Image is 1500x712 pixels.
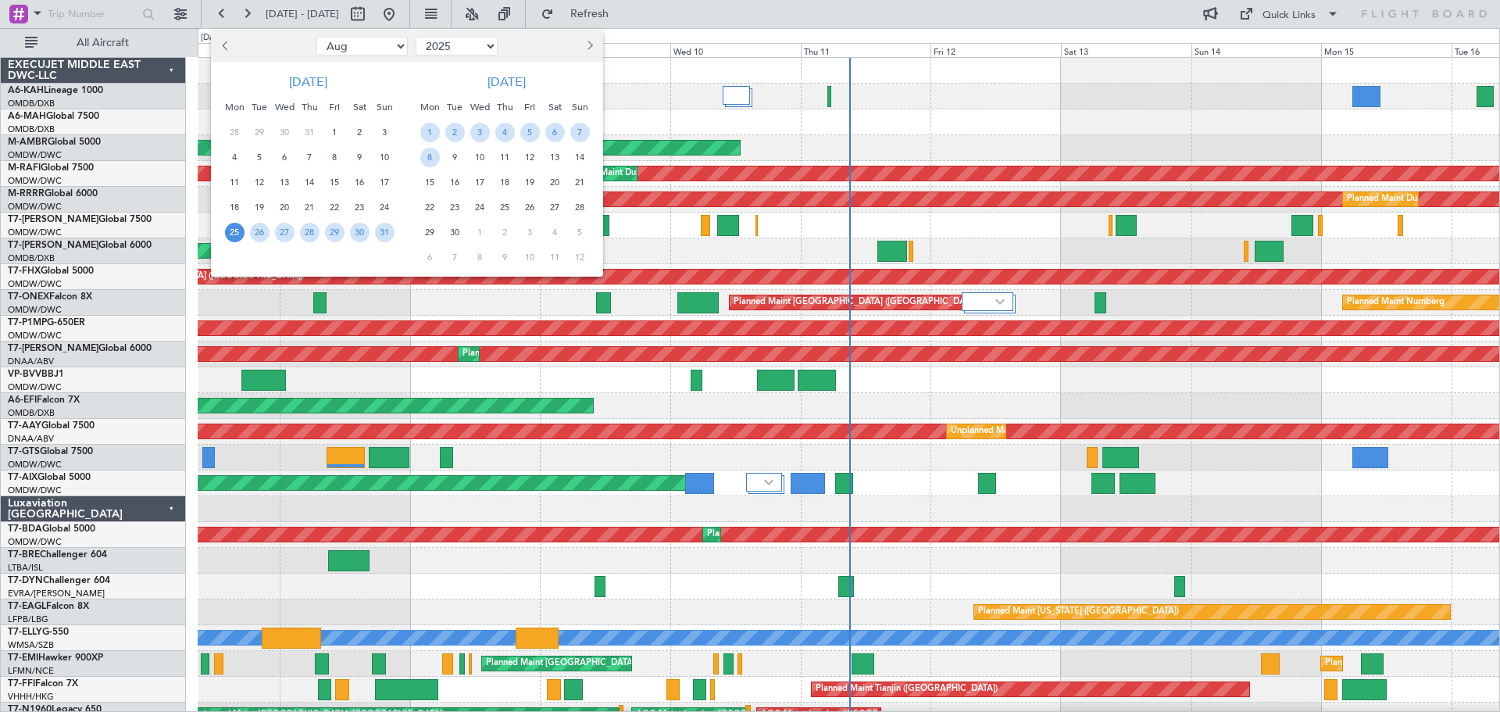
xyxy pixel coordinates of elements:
[325,173,345,192] span: 15
[470,173,490,192] span: 17
[325,123,345,142] span: 1
[470,198,490,217] span: 24
[222,120,247,145] div: 28-7-2025
[567,170,592,195] div: 21-9-2025
[520,223,540,242] span: 3
[545,198,565,217] span: 27
[375,148,395,167] span: 10
[542,120,567,145] div: 6-9-2025
[442,95,467,120] div: Tue
[322,120,347,145] div: 1-8-2025
[375,123,395,142] span: 3
[570,248,590,267] span: 12
[272,220,297,245] div: 27-8-2025
[275,223,295,242] span: 27
[350,223,370,242] span: 30
[545,223,565,242] span: 4
[322,95,347,120] div: Fri
[416,37,498,55] select: Select year
[492,145,517,170] div: 11-9-2025
[322,195,347,220] div: 22-8-2025
[420,223,440,242] span: 29
[225,173,245,192] span: 11
[250,148,270,167] span: 5
[470,123,490,142] span: 3
[567,220,592,245] div: 5-10-2025
[247,170,272,195] div: 12-8-2025
[347,170,372,195] div: 16-8-2025
[517,195,542,220] div: 26-9-2025
[492,95,517,120] div: Thu
[570,123,590,142] span: 7
[442,220,467,245] div: 30-9-2025
[417,95,442,120] div: Mon
[222,170,247,195] div: 11-8-2025
[222,195,247,220] div: 18-8-2025
[225,223,245,242] span: 25
[316,37,408,55] select: Select month
[517,145,542,170] div: 12-9-2025
[442,245,467,270] div: 7-10-2025
[520,248,540,267] span: 10
[542,245,567,270] div: 11-10-2025
[445,173,465,192] span: 16
[492,220,517,245] div: 2-10-2025
[350,198,370,217] span: 23
[275,123,295,142] span: 30
[247,145,272,170] div: 5-8-2025
[325,223,345,242] span: 29
[250,223,270,242] span: 26
[222,220,247,245] div: 25-8-2025
[250,123,270,142] span: 29
[470,248,490,267] span: 8
[520,148,540,167] span: 12
[495,198,515,217] span: 25
[517,120,542,145] div: 5-9-2025
[372,95,397,120] div: Sun
[420,123,440,142] span: 1
[492,245,517,270] div: 9-10-2025
[322,145,347,170] div: 8-8-2025
[375,223,395,242] span: 31
[420,248,440,267] span: 6
[542,170,567,195] div: 20-9-2025
[372,120,397,145] div: 3-8-2025
[567,145,592,170] div: 14-9-2025
[445,123,465,142] span: 2
[250,173,270,192] span: 12
[567,95,592,120] div: Sun
[567,195,592,220] div: 28-9-2025
[420,173,440,192] span: 15
[297,170,322,195] div: 14-8-2025
[495,223,515,242] span: 2
[300,148,320,167] span: 7
[545,148,565,167] span: 13
[442,120,467,145] div: 2-9-2025
[467,95,492,120] div: Wed
[467,170,492,195] div: 17-9-2025
[275,148,295,167] span: 6
[467,120,492,145] div: 3-9-2025
[372,145,397,170] div: 10-8-2025
[445,248,465,267] span: 7
[375,198,395,217] span: 24
[442,170,467,195] div: 16-9-2025
[442,195,467,220] div: 23-9-2025
[420,148,440,167] span: 8
[372,170,397,195] div: 17-8-2025
[542,195,567,220] div: 27-9-2025
[417,220,442,245] div: 29-9-2025
[542,220,567,245] div: 4-10-2025
[580,34,598,59] button: Next month
[517,170,542,195] div: 19-9-2025
[542,95,567,120] div: Sat
[225,198,245,217] span: 18
[297,145,322,170] div: 7-8-2025
[445,223,465,242] span: 30
[272,145,297,170] div: 6-8-2025
[570,173,590,192] span: 21
[272,95,297,120] div: Wed
[300,123,320,142] span: 31
[545,123,565,142] span: 6
[492,170,517,195] div: 18-9-2025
